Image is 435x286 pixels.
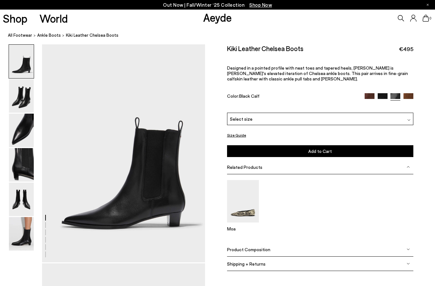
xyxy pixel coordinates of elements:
h2: Kiki Leather Chelsea Boots [227,44,303,52]
a: Moa Pointed-Toe Flats Moa [227,218,259,231]
img: svg%3E [407,118,410,122]
img: svg%3E [407,262,410,265]
span: Related Products [227,164,262,170]
p: Moa [227,226,259,231]
a: ankle boots [37,32,61,39]
img: svg%3E [407,165,410,169]
span: Kiki Leather Chelsea Boots [66,32,118,39]
nav: breadcrumb [8,27,435,44]
a: Shop [3,13,27,24]
img: Kiki Leather Chelsea Boots - Image 4 [9,148,34,182]
img: Kiki Leather Chelsea Boots - Image 1 [9,45,34,78]
img: Kiki Leather Chelsea Boots - Image 2 [9,79,34,113]
a: Aeyde [203,11,232,24]
img: Kiki Leather Chelsea Boots - Image 6 [9,217,34,251]
a: World [39,13,68,24]
a: All Footwear [8,32,32,39]
span: Shipping + Returns [227,261,266,267]
span: Navigate to /collections/new-in [249,2,272,8]
span: €495 [399,45,413,53]
span: Product Composition [227,247,270,252]
span: Black Calf [239,93,260,99]
a: 0 [423,15,429,22]
div: Color: [227,93,359,101]
button: Add to Cart [227,145,413,157]
img: Kiki Leather Chelsea Boots - Image 3 [9,114,34,147]
span: Add to Cart [308,148,332,154]
img: Moa Pointed-Toe Flats [227,180,259,222]
img: svg%3E [407,248,410,251]
span: ankle boots [37,33,61,38]
img: Kiki Leather Chelsea Boots - Image 5 [9,183,34,216]
p: Out Now | Fall/Winter ‘25 Collection [163,1,272,9]
span: Select size [230,116,253,122]
span: Designed in a pointed profile with neat toes and tapered heels, [PERSON_NAME] is [PERSON_NAME]'s ... [227,65,408,81]
span: 0 [429,17,432,20]
button: Size Guide [227,131,246,139]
